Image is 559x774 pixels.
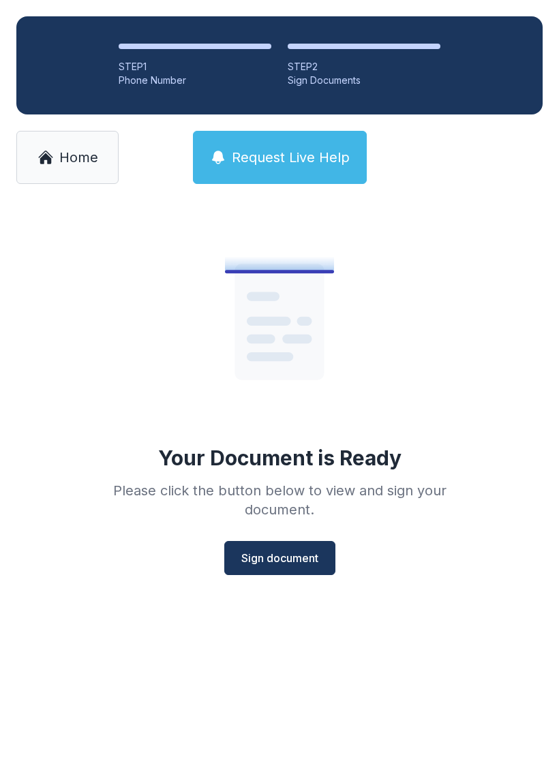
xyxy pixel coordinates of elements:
span: Request Live Help [232,148,350,167]
div: Your Document is Ready [158,446,402,470]
div: STEP 2 [288,60,440,74]
span: Home [59,148,98,167]
span: Sign document [241,550,318,566]
div: Sign Documents [288,74,440,87]
div: Please click the button below to view and sign your document. [83,481,476,519]
div: STEP 1 [119,60,271,74]
div: Phone Number [119,74,271,87]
